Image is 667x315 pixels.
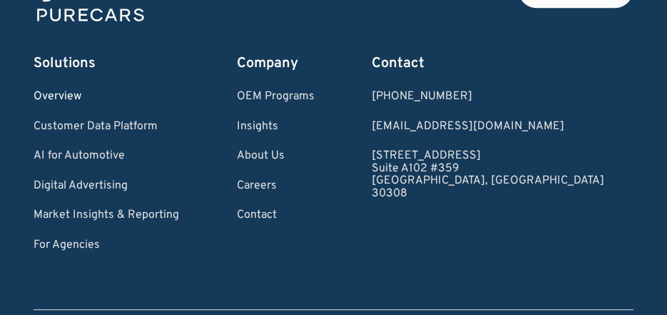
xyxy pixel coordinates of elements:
a: Call us [372,91,604,104]
a: Contact [237,209,315,222]
a: OEM Programs [237,91,315,104]
a: Overview [34,91,179,104]
a: Digital Advertising [34,180,179,193]
a: Insights [237,121,315,134]
div: Solutions [34,54,179,74]
a: Customer Data Platform [34,121,179,134]
a: AI for Automotive [34,150,179,163]
a: Market Insights & Reporting [34,209,179,222]
a: About Us [237,150,315,163]
div: Contact [372,54,604,74]
div: Company [237,54,315,74]
a: Email us [372,121,604,134]
a: Careers [237,180,315,193]
a: [STREET_ADDRESS]Suite A102 #359[GEOGRAPHIC_DATA], [GEOGRAPHIC_DATA]30308 [372,150,604,200]
a: For Agencies [34,239,179,252]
